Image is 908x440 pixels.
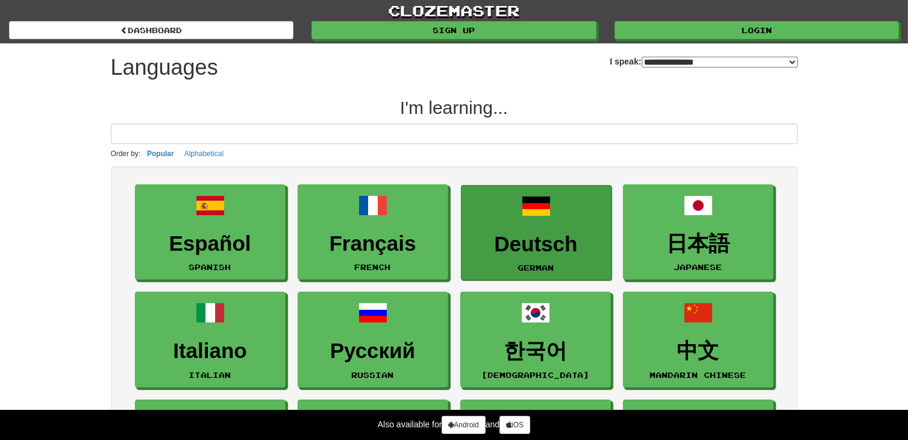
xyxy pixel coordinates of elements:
h1: Languages [111,55,218,80]
button: Popular [143,147,178,160]
a: Login [615,21,899,39]
a: Android [442,416,485,434]
a: РусскийRussian [298,292,448,388]
h3: 한국어 [467,339,604,363]
a: 日本語Japanese [623,184,774,280]
a: DeutschGerman [461,185,612,281]
small: Japanese [674,263,722,271]
h3: Deutsch [468,233,605,256]
a: EspañolSpanish [135,184,286,280]
label: I speak: [610,55,797,68]
h2: I'm learning... [111,98,798,118]
h3: Français [304,232,442,256]
small: [DEMOGRAPHIC_DATA] [481,371,589,379]
a: iOS [499,416,530,434]
select: I speak: [642,57,798,68]
small: Order by: [111,149,141,158]
h3: Español [142,232,279,256]
button: Alphabetical [181,147,227,160]
small: Mandarin Chinese [650,371,747,379]
a: ItalianoItalian [135,292,286,388]
h3: Italiano [142,339,279,363]
small: Italian [189,371,231,379]
small: German [518,263,554,272]
h3: 日本語 [630,232,767,256]
a: 中文Mandarin Chinese [623,292,774,388]
small: French [355,263,391,271]
small: Spanish [189,263,231,271]
a: FrançaisFrench [298,184,448,280]
h3: Русский [304,339,442,363]
a: dashboard [9,21,293,39]
small: Russian [352,371,394,379]
a: Sign up [312,21,596,39]
h3: 中文 [630,339,767,363]
a: 한국어[DEMOGRAPHIC_DATA] [460,292,611,388]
